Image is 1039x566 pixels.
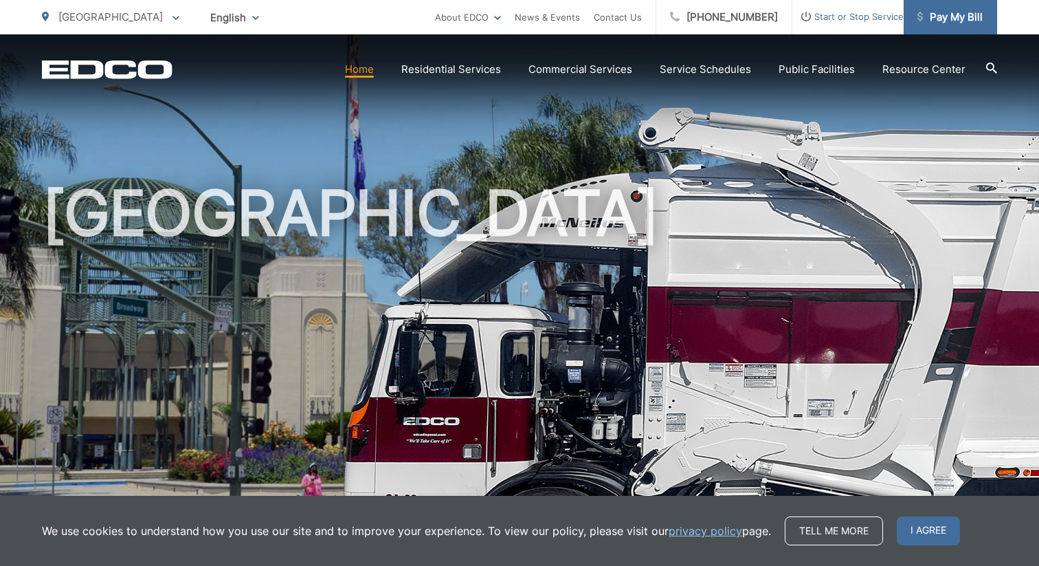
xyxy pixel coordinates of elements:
[779,61,855,78] a: Public Facilities
[345,61,374,78] a: Home
[58,10,163,23] span: [GEOGRAPHIC_DATA]
[401,61,501,78] a: Residential Services
[42,523,771,539] p: We use cookies to understand how you use our site and to improve your experience. To view our pol...
[435,9,501,25] a: About EDCO
[897,516,960,545] span: I agree
[660,61,751,78] a: Service Schedules
[528,61,632,78] a: Commercial Services
[882,61,965,78] a: Resource Center
[200,6,269,30] span: English
[917,9,983,25] span: Pay My Bill
[785,516,883,545] a: Tell me more
[594,9,642,25] a: Contact Us
[42,60,172,79] a: EDCD logo. Return to the homepage.
[669,523,742,539] a: privacy policy
[515,9,580,25] a: News & Events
